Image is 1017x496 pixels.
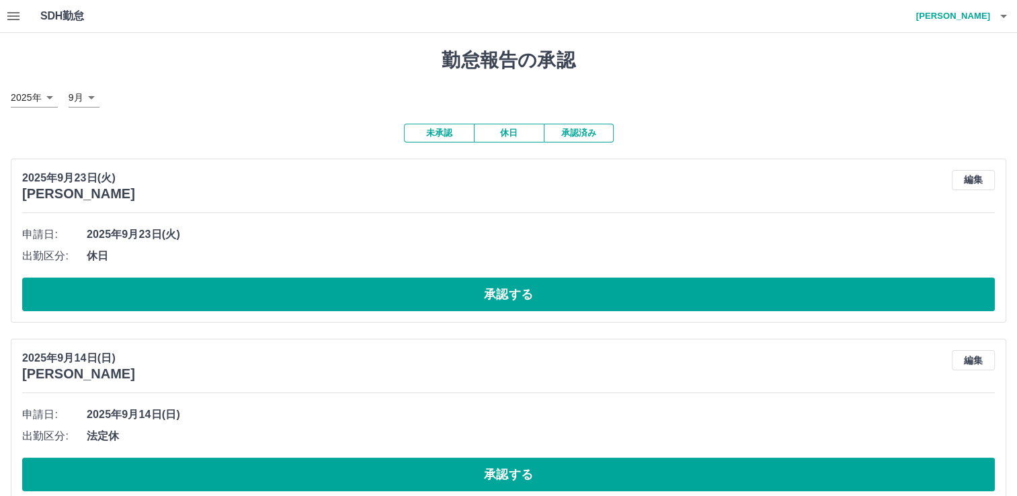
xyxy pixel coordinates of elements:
p: 2025年9月23日(火) [22,170,135,186]
span: 2025年9月23日(火) [87,226,995,243]
span: 申請日: [22,407,87,423]
div: 9月 [69,88,99,108]
h3: [PERSON_NAME] [22,366,135,382]
p: 2025年9月14日(日) [22,350,135,366]
span: 出勤区分: [22,248,87,264]
span: 出勤区分: [22,428,87,444]
div: 2025年 [11,88,58,108]
h3: [PERSON_NAME] [22,186,135,202]
span: 2025年9月14日(日) [87,407,995,423]
button: 承認する [22,458,995,491]
button: 承認済み [544,124,614,142]
h1: 勤怠報告の承認 [11,49,1006,72]
button: 編集 [952,170,995,190]
span: 申請日: [22,226,87,243]
button: 未承認 [404,124,474,142]
button: 休日 [474,124,544,142]
span: 法定休 [87,428,995,444]
button: 承認する [22,278,995,311]
span: 休日 [87,248,995,264]
button: 編集 [952,350,995,370]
